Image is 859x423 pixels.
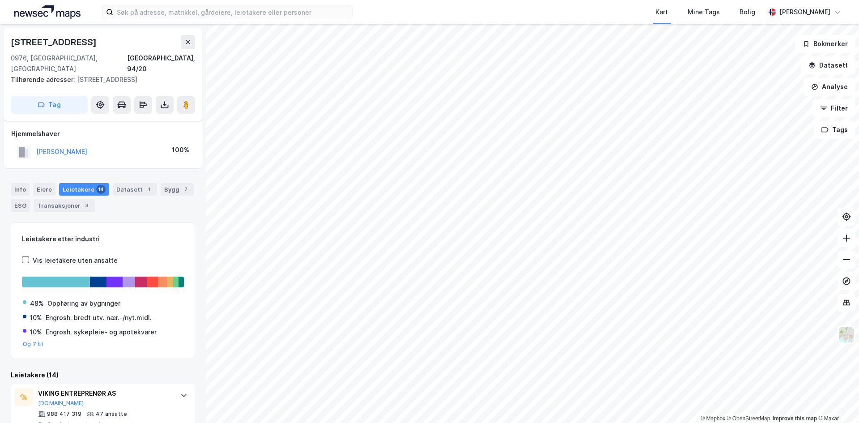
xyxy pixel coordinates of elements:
[23,341,43,348] button: Og 7 til
[96,185,106,194] div: 14
[812,99,855,117] button: Filter
[47,410,81,418] div: 988 417 319
[11,76,77,83] span: Tilhørende adresser:
[33,183,55,196] div: Eiere
[46,312,152,323] div: Engrosh. bredt utv. nær.-/nyt.midl.
[11,53,127,74] div: 0976, [GEOGRAPHIC_DATA], [GEOGRAPHIC_DATA]
[11,370,195,380] div: Leietakere (14)
[11,35,98,49] div: [STREET_ADDRESS]
[33,255,118,266] div: Vis leietakere uten ansatte
[30,312,42,323] div: 10%
[127,53,195,74] div: [GEOGRAPHIC_DATA], 94/20
[727,415,770,422] a: OpenStreetMap
[838,326,855,343] img: Z
[82,201,91,210] div: 3
[11,199,30,212] div: ESG
[161,183,194,196] div: Bygg
[59,183,109,196] div: Leietakere
[701,415,725,422] a: Mapbox
[655,7,668,17] div: Kart
[181,185,190,194] div: 7
[804,78,855,96] button: Analyse
[30,327,42,338] div: 10%
[113,183,157,196] div: Datasett
[795,35,855,53] button: Bokmerker
[11,74,188,85] div: [STREET_ADDRESS]
[814,121,855,139] button: Tags
[22,234,184,244] div: Leietakere etter industri
[34,199,95,212] div: Transaksjoner
[11,96,88,114] button: Tag
[814,380,859,423] iframe: Chat Widget
[740,7,755,17] div: Bolig
[14,5,81,19] img: logo.a4113a55bc3d86da70a041830d287a7e.svg
[801,56,855,74] button: Datasett
[688,7,720,17] div: Mine Tags
[47,298,120,309] div: Oppføring av bygninger
[773,415,817,422] a: Improve this map
[11,183,30,196] div: Info
[172,145,189,155] div: 100%
[814,380,859,423] div: Kontrollprogram for chat
[38,400,84,407] button: [DOMAIN_NAME]
[113,5,352,19] input: Søk på adresse, matrikkel, gårdeiere, leietakere eller personer
[30,298,44,309] div: 48%
[38,388,171,399] div: VIKING ENTREPRENØR AS
[96,410,127,418] div: 47 ansatte
[46,327,157,338] div: Engrosh. sykepleie- og apotekvarer
[11,128,195,139] div: Hjemmelshaver
[145,185,153,194] div: 1
[779,7,830,17] div: [PERSON_NAME]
